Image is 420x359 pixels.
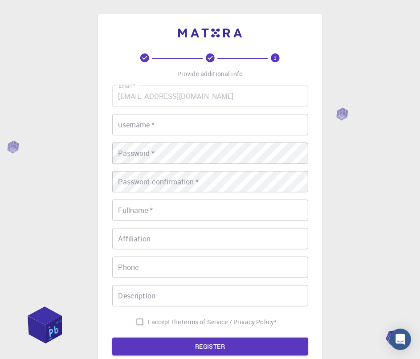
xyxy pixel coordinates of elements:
text: 3 [274,55,277,61]
p: Provide additional info [177,69,243,78]
span: I accept the [148,318,181,326]
a: Terms of Service / Privacy Policy* [181,318,277,326]
div: Open Intercom Messenger [390,329,411,350]
p: Terms of Service / Privacy Policy * [181,318,277,326]
button: REGISTER [112,338,308,355]
label: Email [118,82,135,90]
